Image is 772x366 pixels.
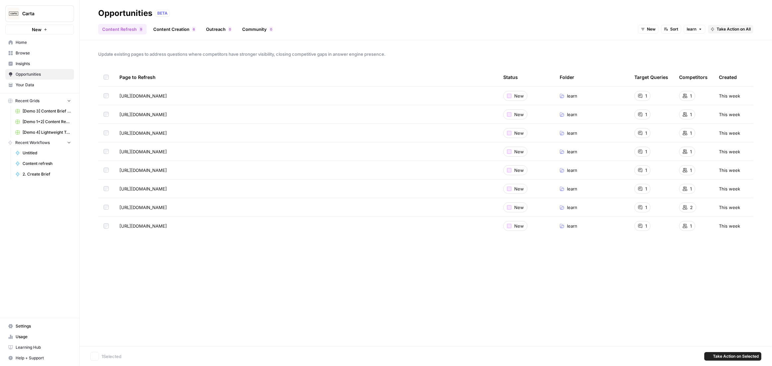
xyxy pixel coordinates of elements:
[16,323,71,329] span: Settings
[119,111,167,118] span: [URL][DOMAIN_NAME]
[514,223,524,229] span: New
[119,185,167,192] span: [URL][DOMAIN_NAME]
[8,8,20,20] img: Carta Logo
[719,167,740,174] span: This week
[16,344,71,350] span: Learning Hub
[713,353,759,359] span: Take Action on Selected
[719,130,740,136] span: This week
[514,111,524,118] span: New
[16,50,71,56] span: Browse
[23,161,71,167] span: Content refresh
[567,204,577,211] span: learn
[119,148,167,155] span: [URL][DOMAIN_NAME]
[149,24,199,35] a: Content Creation6
[5,321,74,331] a: Settings
[719,223,740,229] span: This week
[567,111,577,118] span: learn
[514,204,524,211] span: New
[719,68,737,86] div: Created
[514,130,524,136] span: New
[514,167,524,174] span: New
[5,69,74,80] a: Opportunities
[719,204,740,211] span: This week
[634,68,668,86] div: Target Queries
[238,24,277,35] a: Community0
[15,140,50,146] span: Recent Workflows
[560,68,574,86] div: Folder
[5,138,74,148] button: Recent Workflows
[98,24,147,35] a: Content Refresh9
[22,10,62,17] span: Carta
[16,82,71,88] span: Your Data
[119,223,167,229] span: [URL][DOMAIN_NAME]
[5,58,74,69] a: Insights
[645,93,647,99] span: 1
[690,148,692,155] span: 1
[102,353,702,360] div: 1 Selected
[687,26,696,32] span: learn
[5,25,74,35] button: New
[514,93,524,99] span: New
[269,27,273,32] div: 0
[661,25,681,34] button: Sort
[5,80,74,90] a: Your Data
[270,27,272,32] span: 0
[704,352,761,361] button: Take Action on Selected
[567,130,577,136] span: learn
[690,111,692,118] span: 1
[5,96,74,106] button: Recent Grids
[679,68,708,86] div: Competitors
[32,26,41,33] span: New
[670,26,678,32] span: Sort
[708,25,753,34] button: Take Action on All
[119,130,167,136] span: [URL][DOMAIN_NAME]
[119,167,167,174] span: [URL][DOMAIN_NAME]
[5,5,74,22] button: Workspace: Carta
[690,93,692,99] span: 1
[155,10,170,17] div: BETA
[119,68,493,86] div: Page to Refresh
[140,27,142,32] span: 9
[645,204,647,211] span: 1
[228,27,232,32] div: 0
[690,185,692,192] span: 1
[567,148,577,155] span: learn
[16,334,71,340] span: Usage
[645,185,647,192] span: 1
[119,204,167,211] span: [URL][DOMAIN_NAME]
[98,51,753,57] span: Update existing pages to address questions where competitors have stronger visibility, closing co...
[645,167,647,174] span: 1
[192,27,195,32] div: 6
[193,27,195,32] span: 6
[514,185,524,192] span: New
[12,116,74,127] a: [Demo 1+2] Content Refresh Demo Grid
[229,27,231,32] span: 0
[23,171,71,177] span: 2. Create Brief
[638,25,659,34] button: New
[567,167,577,174] span: learn
[12,127,74,138] a: [Demo 4] Lightweight Topic Prioritization Grid
[139,27,143,32] div: 9
[645,111,647,118] span: 1
[645,130,647,136] span: 1
[719,185,740,192] span: This week
[690,130,692,136] span: 1
[16,39,71,45] span: Home
[23,129,71,135] span: [Demo 4] Lightweight Topic Prioritization Grid
[12,158,74,169] a: Content refresh
[12,169,74,180] a: 2. Create Brief
[567,185,577,192] span: learn
[98,8,152,19] div: Opportunities
[5,353,74,363] button: Help + Support
[119,93,167,99] span: [URL][DOMAIN_NAME]
[690,204,693,211] span: 2
[16,61,71,67] span: Insights
[567,223,577,229] span: learn
[690,223,692,229] span: 1
[719,148,740,155] span: This week
[717,26,751,32] span: Take Action on All
[12,106,74,116] a: [Demo 3] Content Brief Demo Grid
[16,71,71,77] span: Opportunities
[202,24,236,35] a: Outreach0
[684,25,705,34] button: learn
